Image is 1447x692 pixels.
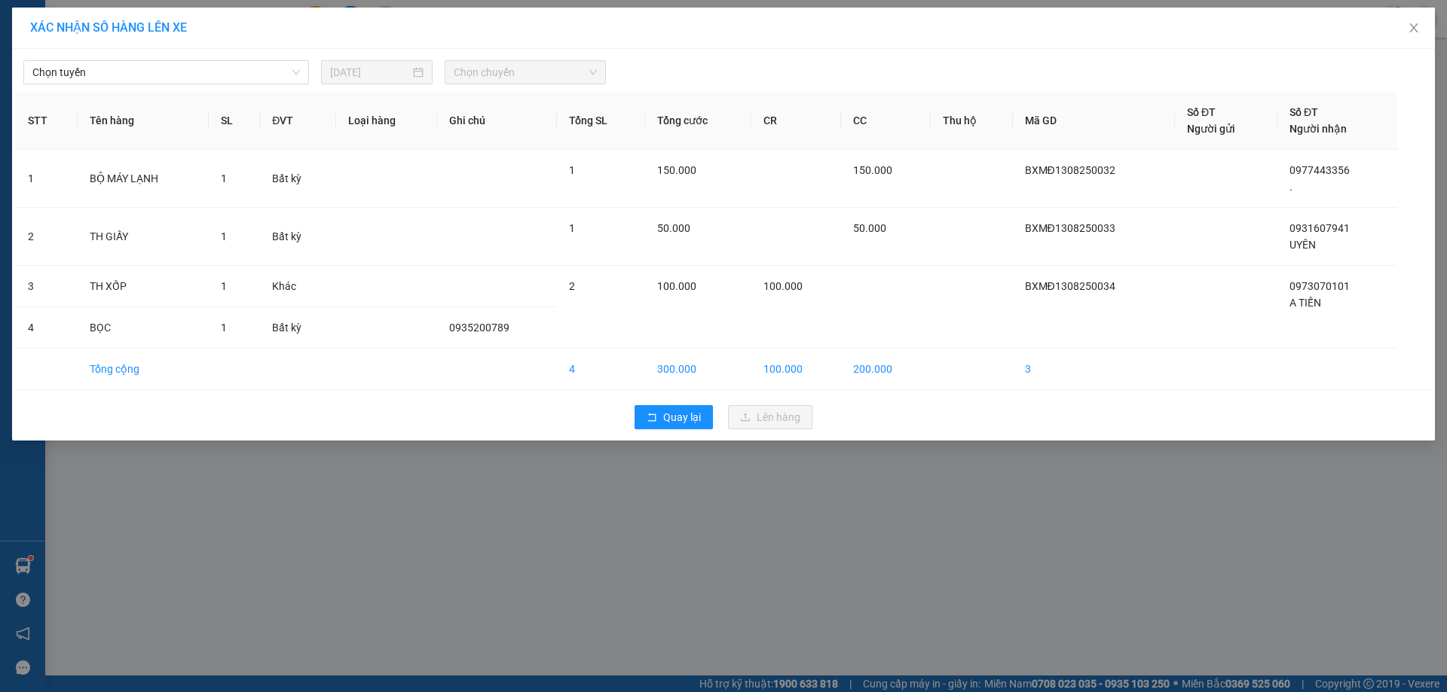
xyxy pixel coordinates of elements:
[1408,22,1420,34] span: close
[557,349,646,390] td: 4
[1025,280,1115,292] span: BXMĐ1308250034
[336,92,438,150] th: Loại hàng
[260,92,336,150] th: ĐVT
[728,405,812,429] button: uploadLên hàng
[647,412,657,424] span: rollback
[657,222,690,234] span: 50.000
[931,92,1013,150] th: Thu hộ
[841,349,931,390] td: 200.000
[221,230,227,242] span: 1
[645,349,751,390] td: 300.000
[78,208,209,266] td: TH GIẤY
[751,92,841,150] th: CR
[1289,123,1347,135] span: Người nhận
[1013,92,1175,150] th: Mã GD
[1187,123,1235,135] span: Người gửi
[569,280,575,292] span: 2
[1025,164,1115,176] span: BXMĐ1308250032
[763,280,803,292] span: 100.000
[16,150,78,208] td: 1
[437,92,557,150] th: Ghi chú
[330,64,410,81] input: 13/08/2025
[1393,8,1435,50] button: Close
[16,92,78,150] th: STT
[16,266,78,307] td: 3
[557,92,646,150] th: Tổng SL
[449,322,509,334] span: 0935200789
[30,20,187,35] span: XÁC NHẬN SỐ HÀNG LÊN XE
[657,280,696,292] span: 100.000
[1289,164,1350,176] span: 0977443356
[1013,349,1175,390] td: 3
[1025,222,1115,234] span: BXMĐ1308250033
[260,150,336,208] td: Bất kỳ
[78,307,209,349] td: BỌC
[657,164,696,176] span: 150.000
[645,92,751,150] th: Tổng cước
[260,208,336,266] td: Bất kỳ
[1289,297,1321,309] span: A TIẾN
[78,150,209,208] td: BỘ MÁY LẠNH
[751,349,841,390] td: 100.000
[260,266,336,307] td: Khác
[853,164,892,176] span: 150.000
[260,307,336,349] td: Bất kỳ
[454,61,597,84] span: Chọn chuyến
[1289,239,1316,251] span: UYÊN
[32,61,300,84] span: Chọn tuyến
[221,322,227,334] span: 1
[1187,106,1216,118] span: Số ĐT
[635,405,713,429] button: rollbackQuay lại
[16,307,78,349] td: 4
[78,92,209,150] th: Tên hàng
[1289,181,1293,193] span: .
[569,222,575,234] span: 1
[569,164,575,176] span: 1
[853,222,886,234] span: 50.000
[1289,106,1318,118] span: Số ĐT
[221,280,227,292] span: 1
[16,208,78,266] td: 2
[663,409,701,425] span: Quay lại
[221,172,227,184] span: 1
[78,349,209,390] td: Tổng cộng
[209,92,260,150] th: SL
[78,266,209,307] td: TH XỐP
[1289,280,1350,292] span: 0973070101
[1289,222,1350,234] span: 0931607941
[841,92,931,150] th: CC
